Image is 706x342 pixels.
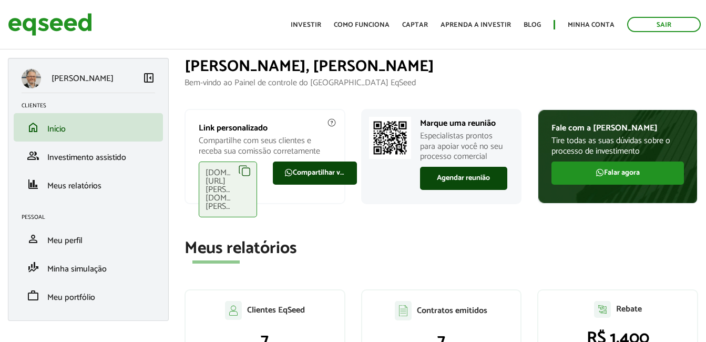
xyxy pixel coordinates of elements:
[142,72,155,84] span: left_panel_close
[551,136,684,156] p: Tire todas as suas dúvidas sobre o processo de investimento
[616,304,642,314] p: Rebate
[185,239,698,258] h2: Meus relatórios
[22,214,163,220] h2: Pessoal
[47,179,101,193] span: Meus relatórios
[27,233,39,245] span: person
[22,233,155,245] a: personMeu perfil
[247,305,305,315] p: Clientes EqSeed
[551,123,684,133] p: Fale com a [PERSON_NAME]
[291,22,321,28] a: Investir
[420,131,508,162] p: Especialistas prontos para apoiar você no seu processo comercial
[420,118,508,128] p: Marque uma reunião
[47,290,95,305] span: Meu portfólio
[27,121,39,134] span: home
[225,301,242,320] img: agent-clientes.svg
[22,261,155,274] a: finance_modeMinha simulação
[199,123,331,133] p: Link personalizado
[441,22,511,28] a: Aprenda a investir
[395,301,412,320] img: agent-contratos.svg
[594,301,611,318] img: agent-relatorio.svg
[14,253,163,281] li: Minha simulação
[47,262,107,276] span: Minha simulação
[27,289,39,302] span: work
[22,149,155,162] a: groupInvestimento assistido
[627,17,701,32] a: Sair
[14,113,163,142] li: Início
[199,162,257,217] div: [DOMAIN_NAME][URL][PERSON_NAME][DOMAIN_NAME][PERSON_NAME]
[47,122,66,136] span: Início
[47,234,83,248] span: Meu perfil
[420,167,508,190] a: Agendar reunião
[369,117,411,159] img: Marcar reunião com consultor
[185,78,698,88] p: Bem-vindo ao Painel de controle do [GEOGRAPHIC_DATA] EqSeed
[27,149,39,162] span: group
[185,58,698,75] h1: [PERSON_NAME], [PERSON_NAME]
[551,162,684,185] a: Falar agora
[22,289,155,302] a: workMeu portfólio
[402,22,428,28] a: Captar
[199,136,331,156] p: Compartilhe com seus clientes e receba sua comissão corretamente
[596,168,604,177] img: FaWhatsapp.svg
[334,22,390,28] a: Como funciona
[14,281,163,310] li: Meu portfólio
[22,121,155,134] a: homeInício
[273,162,357,185] a: Compartilhar via WhatsApp
[14,170,163,198] li: Meus relatórios
[14,142,163,170] li: Investimento assistido
[284,168,293,177] img: FaWhatsapp.svg
[417,306,487,316] p: Contratos emitidos
[524,22,541,28] a: Blog
[47,150,126,165] span: Investimento assistido
[142,72,155,86] a: Colapsar menu
[52,74,114,84] p: [PERSON_NAME]
[22,103,163,109] h2: Clientes
[327,118,336,127] img: agent-meulink-info2.svg
[27,261,39,274] span: finance_mode
[14,225,163,253] li: Meu perfil
[8,11,92,38] img: EqSeed
[22,178,155,190] a: financeMeus relatórios
[27,178,39,190] span: finance
[568,22,615,28] a: Minha conta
